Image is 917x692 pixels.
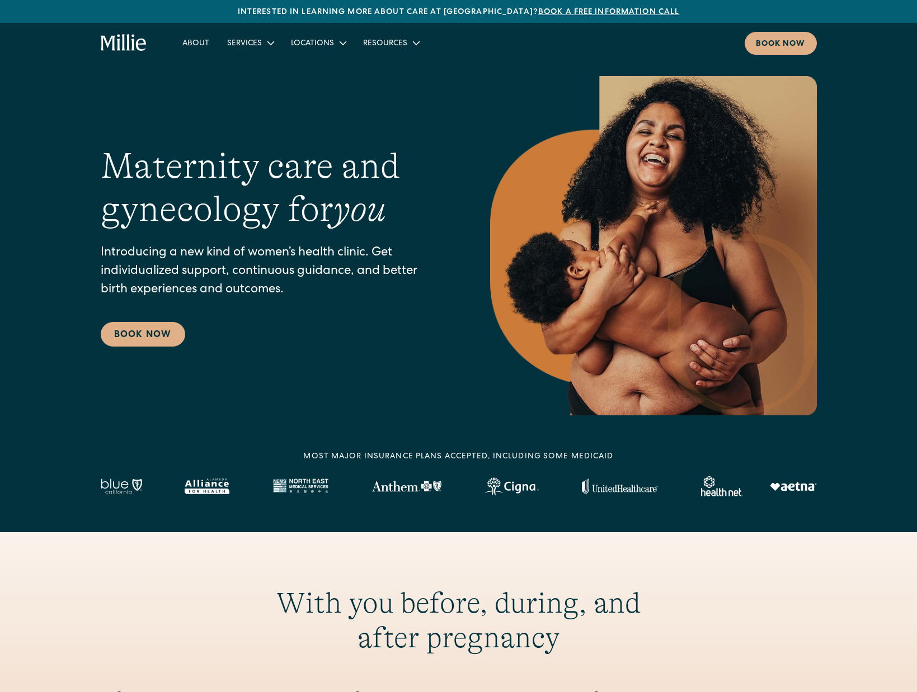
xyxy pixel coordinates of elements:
img: Cigna logo [485,477,539,495]
img: Alameda Alliance logo [185,478,229,494]
em: you [333,189,386,229]
img: United Healthcare logo [582,478,658,494]
div: Services [227,38,262,50]
div: MOST MAJOR INSURANCE PLANS ACCEPTED, INCLUDING some MEDICAID [303,451,613,463]
div: Locations [282,34,354,52]
h1: Maternity care and gynecology for [101,145,445,231]
h2: With you before, during, and after pregnancy [244,586,674,656]
div: Resources [363,38,407,50]
img: North East Medical Services logo [272,478,328,494]
img: Aetna logo [770,482,817,491]
img: Anthem Logo [371,481,441,492]
a: Book now [745,32,817,55]
a: home [101,34,147,52]
img: Healthnet logo [701,476,743,496]
a: Book Now [101,322,185,347]
img: Smiling mother with her baby in arms, celebrating body positivity and the nurturing bond of postp... [490,76,817,415]
div: Resources [354,34,427,52]
div: Book now [756,39,806,50]
a: About [173,34,218,52]
p: Introducing a new kind of women’s health clinic. Get individualized support, continuous guidance,... [101,244,445,300]
div: Locations [291,38,334,50]
img: Blue California logo [101,478,142,494]
a: Book a free information call [538,8,679,16]
div: Services [218,34,282,52]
